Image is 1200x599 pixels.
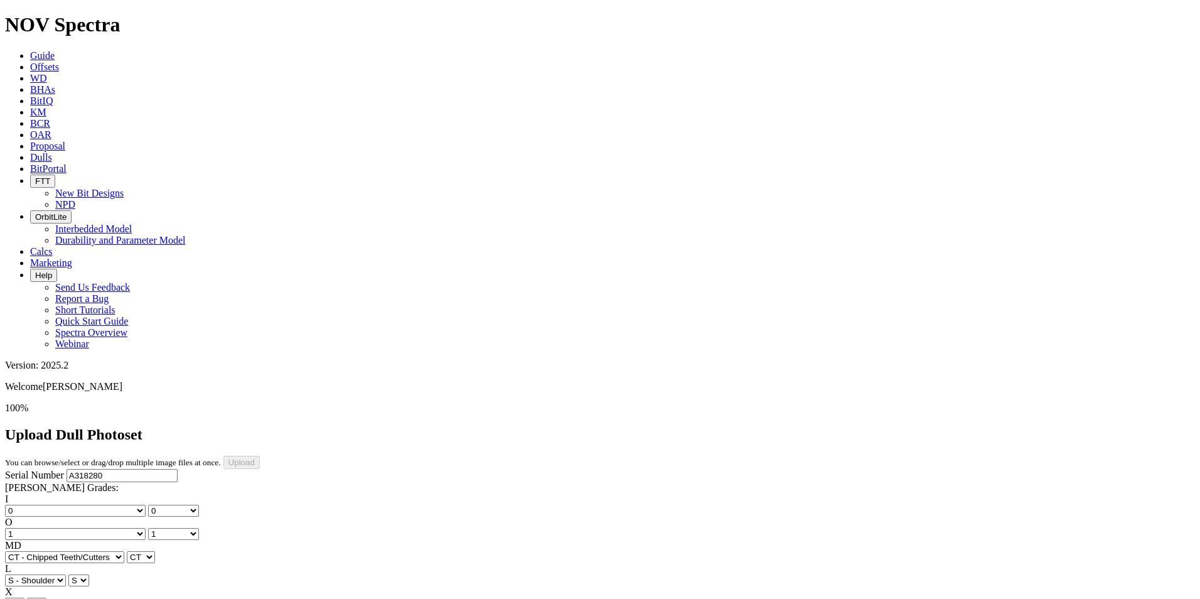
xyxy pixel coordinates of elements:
label: X [5,586,13,597]
span: [PERSON_NAME] [43,381,122,392]
a: Spectra Overview [55,327,127,338]
span: 100% [5,402,28,413]
h2: Upload Dull Photoset [5,426,1195,443]
label: I [5,494,8,504]
a: BitIQ [30,95,53,106]
a: BitPortal [30,163,67,174]
span: FTT [35,176,50,186]
label: Serial Number [5,470,64,480]
a: Durability and Parameter Model [55,235,186,246]
a: Guide [30,50,55,61]
a: Interbedded Model [55,224,132,234]
a: BHAs [30,84,55,95]
button: FTT [30,175,55,188]
div: Version: 2025.2 [5,360,1195,371]
a: Dulls [30,152,52,163]
a: Short Tutorials [55,305,115,315]
a: NPD [55,199,75,210]
h1: NOV Spectra [5,13,1195,36]
a: KM [30,107,46,117]
label: MD [5,540,21,551]
div: [PERSON_NAME] Grades: [5,482,1195,494]
span: Help [35,271,52,280]
button: Help [30,269,57,282]
label: L [5,563,11,574]
button: OrbitLite [30,210,72,224]
a: New Bit Designs [55,188,124,198]
a: Report a Bug [55,293,109,304]
small: You can browse/select or drag/drop multiple image files at once. [5,458,221,467]
a: Send Us Feedback [55,282,130,293]
a: BCR [30,118,50,129]
a: Calcs [30,246,53,257]
input: Upload [223,456,260,469]
a: Offsets [30,62,59,72]
p: Welcome [5,381,1195,392]
a: WD [30,73,47,84]
a: Marketing [30,257,72,268]
label: O [5,517,13,527]
a: Webinar [55,338,89,349]
a: Proposal [30,141,65,151]
a: OAR [30,129,51,140]
span: OrbitLite [35,212,67,222]
a: Quick Start Guide [55,316,128,326]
